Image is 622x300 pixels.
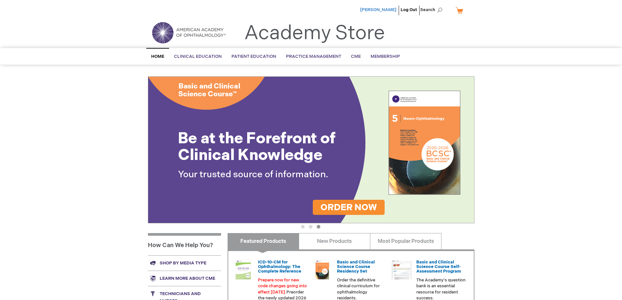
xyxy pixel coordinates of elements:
span: Clinical Education [174,54,222,59]
h1: How Can We Help You? [148,233,221,255]
a: Featured Products [228,233,299,249]
span: Search [420,3,445,16]
a: [PERSON_NAME] [360,7,396,12]
span: CME [351,54,361,59]
button: 3 of 3 [317,225,320,229]
button: 2 of 3 [309,225,312,229]
button: 1 of 3 [301,225,305,229]
a: ICD-10-CM for Ophthalmology: The Complete Reference [258,260,301,274]
a: Log Out [401,7,417,12]
img: bcscself_20.jpg [392,260,411,279]
a: New Products [299,233,370,249]
span: Membership [371,54,400,59]
a: Learn more about CME [148,271,221,286]
img: 0120008u_42.png [233,260,253,279]
img: 02850963u_47.png [312,260,332,279]
a: Basic and Clinical Science Course Residency Set [337,260,375,274]
a: Basic and Clinical Science Course Self-Assessment Program [416,260,461,274]
span: Practice Management [286,54,341,59]
a: Most Popular Products [370,233,441,249]
span: Patient Education [231,54,276,59]
span: Home [151,54,164,59]
font: Prepare now for new code changes going into effect [DATE]. [258,277,307,295]
a: Shop by media type [148,255,221,271]
a: Academy Store [244,22,385,45]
